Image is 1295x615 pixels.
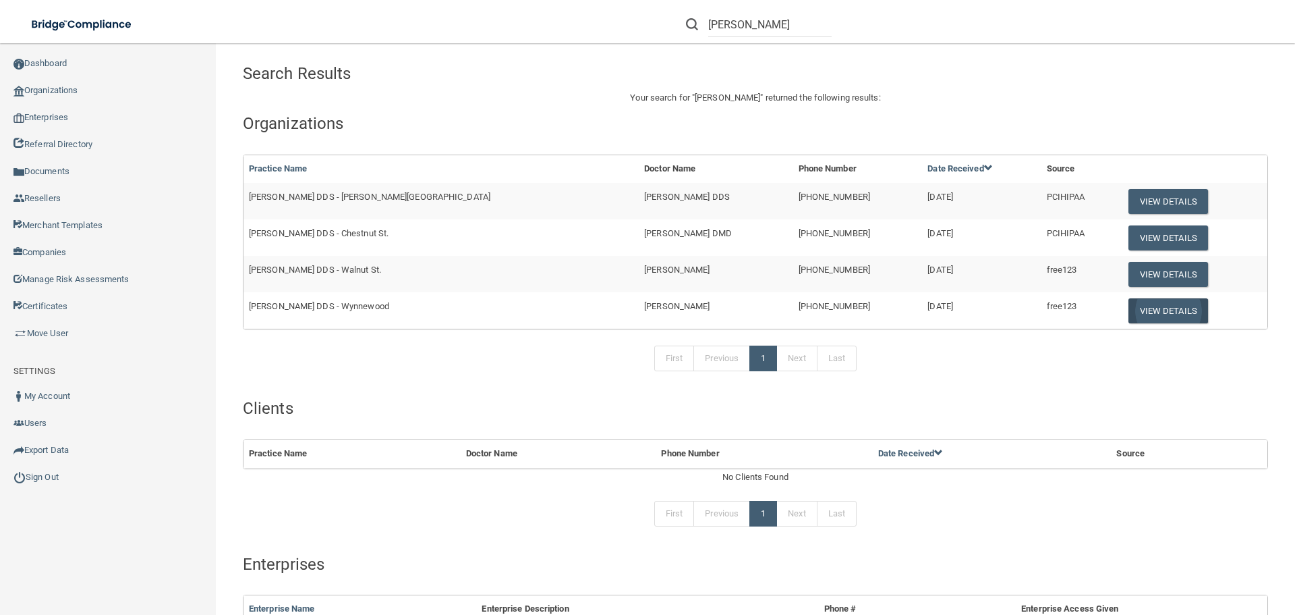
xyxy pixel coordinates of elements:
input: Search [708,12,832,37]
a: Previous [693,346,750,371]
th: Phone Number [656,440,872,468]
img: briefcase.64adab9b.png [13,327,27,340]
a: Last [817,501,857,527]
a: Practice Name [249,163,307,173]
label: SETTINGS [13,363,55,379]
a: Last [817,346,857,371]
th: Source [1111,440,1233,468]
span: [PERSON_NAME] DDS - Chestnut St. [249,228,388,238]
img: ic_dashboard_dark.d01f4a41.png [13,59,24,70]
span: [DATE] [927,192,953,202]
a: First [654,346,695,371]
span: [DATE] [927,301,953,311]
img: ic_power_dark.7ecde6b1.png [13,471,26,483]
span: [DATE] [927,265,953,275]
button: View Details [1128,189,1208,214]
span: [PERSON_NAME] DDS - Wynnewood [249,301,389,311]
span: free123 [1047,265,1077,275]
th: Doctor Name [639,155,793,183]
span: [PHONE_NUMBER] [799,265,870,275]
a: 1 [749,346,777,371]
h4: Clients [243,400,1268,417]
a: First [654,501,695,527]
span: [PERSON_NAME] [644,265,710,275]
span: free123 [1047,301,1077,311]
th: Phone Number [793,155,923,183]
iframe: Drift Widget Chat Controller [1062,519,1279,573]
span: [PERSON_NAME] [695,92,760,103]
a: Previous [693,501,750,527]
h4: Organizations [243,115,1268,132]
span: [PERSON_NAME] DDS - Walnut St. [249,265,381,275]
th: Source [1041,155,1118,183]
th: Practice Name [243,440,461,468]
img: ic_reseller.de258add.png [13,193,24,204]
span: [PERSON_NAME] [644,301,710,311]
span: [PERSON_NAME] DDS [644,192,730,202]
button: View Details [1128,298,1208,323]
img: icon-users.e205127d.png [13,418,24,429]
a: Date Received [878,448,943,458]
img: icon-documents.8dae5593.png [13,167,24,178]
img: enterprise.0d942306.png [13,113,24,123]
img: icon-export.b9366987.png [13,445,24,456]
a: 1 [749,501,777,527]
a: Next [776,346,817,371]
a: Next [776,501,817,527]
span: [PHONE_NUMBER] [799,228,870,238]
span: [DATE] [927,228,953,238]
span: [PERSON_NAME] DMD [644,228,732,238]
span: [PERSON_NAME] DDS - [PERSON_NAME][GEOGRAPHIC_DATA] [249,192,490,202]
th: Doctor Name [461,440,656,468]
img: ic_user_dark.df1a06c3.png [13,391,24,402]
span: PCIHIPAA [1047,192,1085,202]
h4: Search Results [243,65,658,82]
span: PCIHIPAA [1047,228,1085,238]
a: Date Received [927,163,992,173]
span: [PHONE_NUMBER] [799,192,870,202]
div: No Clients Found [243,469,1268,485]
p: Your search for " " returned the following results: [243,90,1268,106]
h4: Enterprises [243,556,1268,573]
img: bridge_compliance_login_screen.278c3ca4.svg [20,11,144,38]
button: View Details [1128,262,1208,287]
a: Enterprise Name [249,604,315,614]
button: View Details [1128,225,1208,250]
span: [PHONE_NUMBER] [799,301,870,311]
img: ic-search.3b580494.png [686,18,698,30]
img: organization-icon.f8decf85.png [13,86,24,97]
